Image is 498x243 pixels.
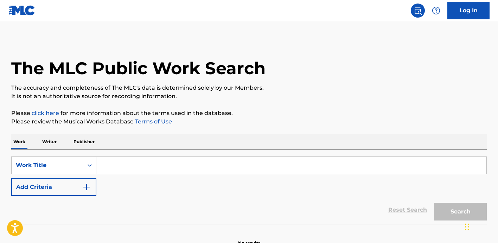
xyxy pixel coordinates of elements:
[11,109,487,117] p: Please for more information about the terms used in the database.
[465,216,469,237] div: Drag
[11,92,487,101] p: It is not an authoritative source for recording information.
[82,183,91,191] img: 9d2ae6d4665cec9f34b9.svg
[463,209,498,243] iframe: Chat Widget
[71,134,97,149] p: Publisher
[16,161,79,170] div: Work Title
[447,2,490,19] a: Log In
[8,5,36,15] img: MLC Logo
[11,117,487,126] p: Please review the Musical Works Database
[11,134,27,149] p: Work
[429,4,443,18] div: Help
[11,84,487,92] p: The accuracy and completeness of The MLC's data is determined solely by our Members.
[411,4,425,18] a: Public Search
[32,110,59,116] a: click here
[40,134,59,149] p: Writer
[414,6,422,15] img: search
[134,118,172,125] a: Terms of Use
[11,58,266,79] h1: The MLC Public Work Search
[432,6,440,15] img: help
[11,178,96,196] button: Add Criteria
[11,156,487,224] form: Search Form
